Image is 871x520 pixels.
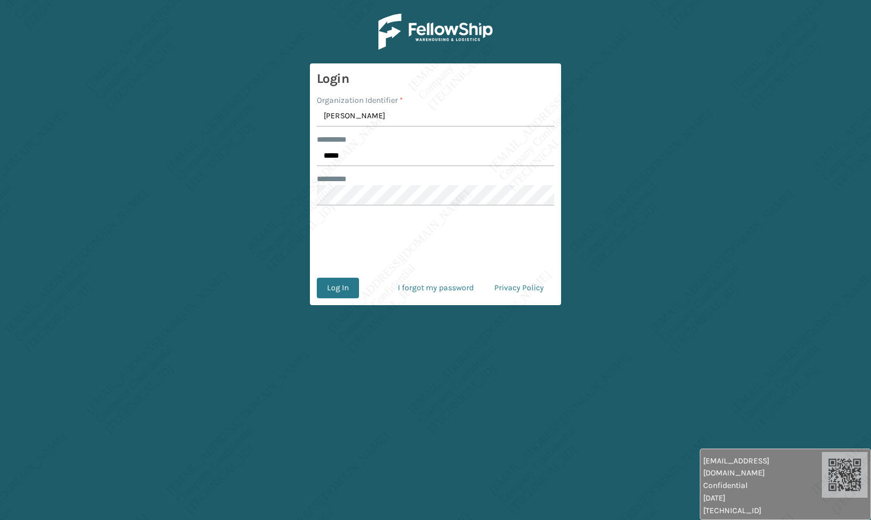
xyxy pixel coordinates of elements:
[703,479,822,491] span: Confidential
[388,278,484,298] a: I forgot my password
[484,278,554,298] a: Privacy Policy
[703,492,822,504] span: [DATE]
[317,94,403,106] label: Organization Identifier
[703,455,822,479] span: [EMAIL_ADDRESS][DOMAIN_NAME]
[317,278,359,298] button: Log In
[317,70,554,87] h3: Login
[349,219,522,264] iframe: reCAPTCHA
[703,505,822,517] span: [TECHNICAL_ID]
[378,14,493,50] img: Logo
